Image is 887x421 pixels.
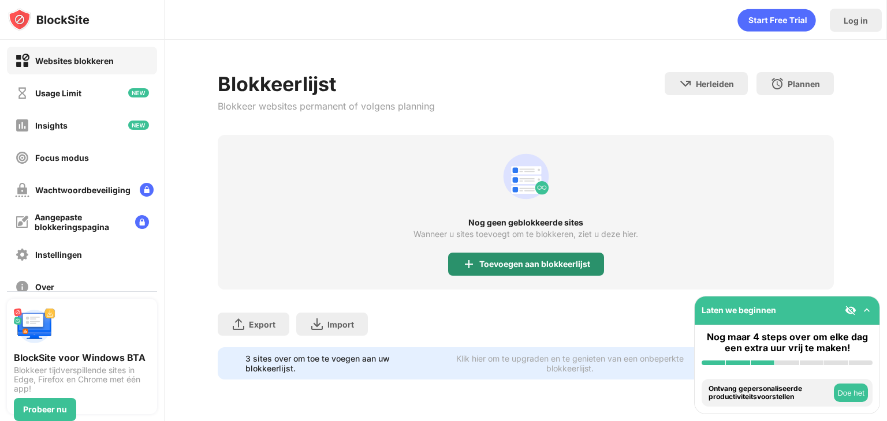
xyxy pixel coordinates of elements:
div: Export [249,319,275,329]
img: block-on.svg [15,54,29,68]
div: Probeer nu [23,405,67,414]
img: new-icon.svg [128,88,149,97]
div: Over [35,282,54,292]
img: omni-setup-toggle.svg [861,305,873,316]
div: Blokkeer tijdverspillende sites in Edge, Firefox en Chrome met één app! [14,366,150,393]
div: Ontvang gepersonaliseerde productiviteitsvoorstellen [709,385,831,401]
div: Nog geen geblokkeerde sites [218,218,834,227]
img: time-usage-off.svg [15,86,29,100]
img: focus-off.svg [15,151,29,165]
div: Instellingen [35,250,82,260]
div: Blokkeer websites permanent of volgens planning [218,100,435,112]
img: push-desktop.svg [14,306,55,347]
div: animation [498,149,554,204]
div: Import [327,319,354,329]
div: Focus modus [35,153,89,163]
div: Log in [844,16,868,25]
button: Doe het [834,384,868,402]
div: Websites blokkeren [35,56,114,66]
img: lock-menu.svg [135,215,149,229]
div: animation [737,9,816,32]
div: Wachtwoordbeveiliging [35,185,131,195]
div: Wanneer u sites toevoegt om te blokkeren, ziet u deze hier. [413,230,638,239]
img: lock-menu.svg [140,183,154,197]
img: insights-off.svg [15,118,29,133]
div: Klik hier om te upgraden en te genieten van een onbeperkte blokkeerlijst. [439,354,701,373]
img: settings-off.svg [15,247,29,262]
div: Toevoegen aan blokkeerlijst [479,260,590,269]
div: Insights [35,121,68,130]
div: Usage Limit [35,88,81,98]
div: 3 sites over om toe te voegen aan uw blokkeerlijst. [245,354,432,373]
div: BlockSite voor Windows BTA [14,352,150,363]
img: logo-blocksite.svg [8,8,90,31]
div: Blokkeerlijst [218,72,435,96]
img: about-off.svg [15,280,29,294]
div: Herleiden [696,79,734,89]
div: Plannen [788,79,820,89]
div: Laten we beginnen [702,305,776,315]
div: Aangepaste blokkeringspagina [35,212,126,232]
img: new-icon.svg [128,121,149,130]
div: Nog maar 4 steps over om elke dag een extra uur vrij te maken! [702,332,873,354]
img: password-protection-off.svg [15,183,29,197]
img: customize-block-page-off.svg [15,215,29,229]
img: eye-not-visible.svg [845,305,856,316]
